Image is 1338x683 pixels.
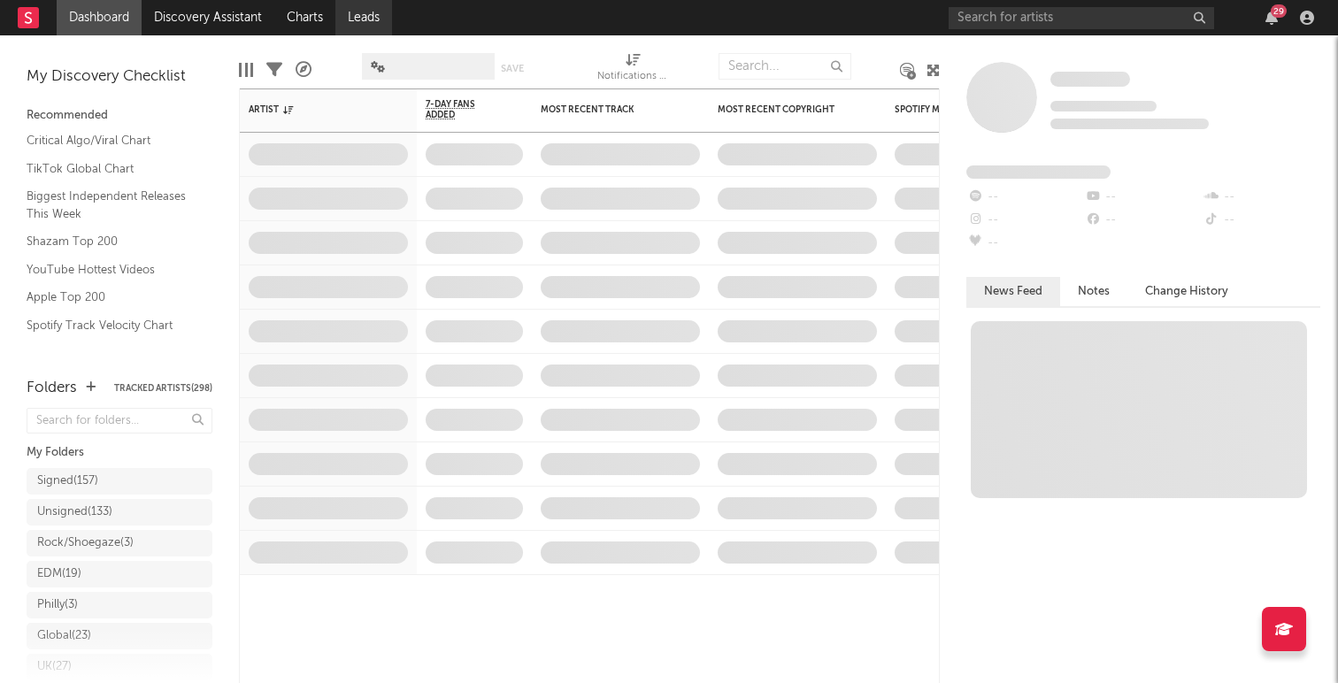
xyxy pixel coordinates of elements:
div: -- [1084,186,1202,209]
a: Philly(3) [27,592,212,618]
a: Unsigned(133) [27,499,212,526]
div: My Folders [27,442,212,464]
div: Global ( 23 ) [37,625,91,647]
div: Notifications (Artist) [597,44,668,96]
div: Edit Columns [239,44,253,96]
button: Tracked Artists(298) [114,384,212,393]
span: Some Artist [1050,72,1130,87]
span: 7-Day Fans Added [426,99,496,120]
a: Spotify Track Velocity Chart [27,316,195,335]
a: Recommended For You [27,343,195,363]
a: Critical Algo/Viral Chart [27,131,195,150]
span: 0 fans last week [1050,119,1209,129]
div: Rock/Shoegaze ( 3 ) [37,533,134,554]
div: Unsigned ( 133 ) [37,502,112,523]
div: -- [966,186,1084,209]
div: -- [966,232,1084,255]
div: Philly ( 3 ) [37,595,78,616]
div: My Discovery Checklist [27,66,212,88]
div: Filters [266,44,282,96]
button: News Feed [966,277,1060,306]
a: Some Artist [1050,71,1130,88]
div: EDM ( 19 ) [37,564,81,585]
a: UK(27) [27,654,212,680]
input: Search... [719,53,851,80]
div: Artist [249,104,381,115]
a: Apple Top 200 [27,288,195,307]
a: Biggest Independent Releases This Week [27,187,195,223]
a: Shazam Top 200 [27,232,195,251]
div: -- [966,209,1084,232]
a: YouTube Hottest Videos [27,260,195,280]
div: Spotify Monthly Listeners [895,104,1027,115]
input: Search for artists [949,7,1214,29]
div: -- [1203,209,1320,232]
input: Search for folders... [27,408,212,434]
div: Notifications (Artist) [597,66,668,88]
button: Notes [1060,277,1127,306]
div: Most Recent Track [541,104,673,115]
div: Recommended [27,105,212,127]
a: Signed(157) [27,468,212,495]
div: Signed ( 157 ) [37,471,98,492]
div: A&R Pipeline [296,44,311,96]
span: Tracking Since: [DATE] [1050,101,1157,111]
div: Folders [27,378,77,399]
a: EDM(19) [27,561,212,587]
div: 29 [1271,4,1287,18]
a: Global(23) [27,623,212,649]
a: Rock/Shoegaze(3) [27,530,212,556]
button: 29 [1265,11,1278,25]
span: Fans Added by Platform [966,165,1111,179]
div: UK ( 27 ) [37,656,72,678]
button: Change History [1127,277,1246,306]
button: Save [501,64,524,73]
div: -- [1084,209,1202,232]
div: -- [1203,186,1320,209]
div: Most Recent Copyright [718,104,850,115]
a: TikTok Global Chart [27,159,195,179]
